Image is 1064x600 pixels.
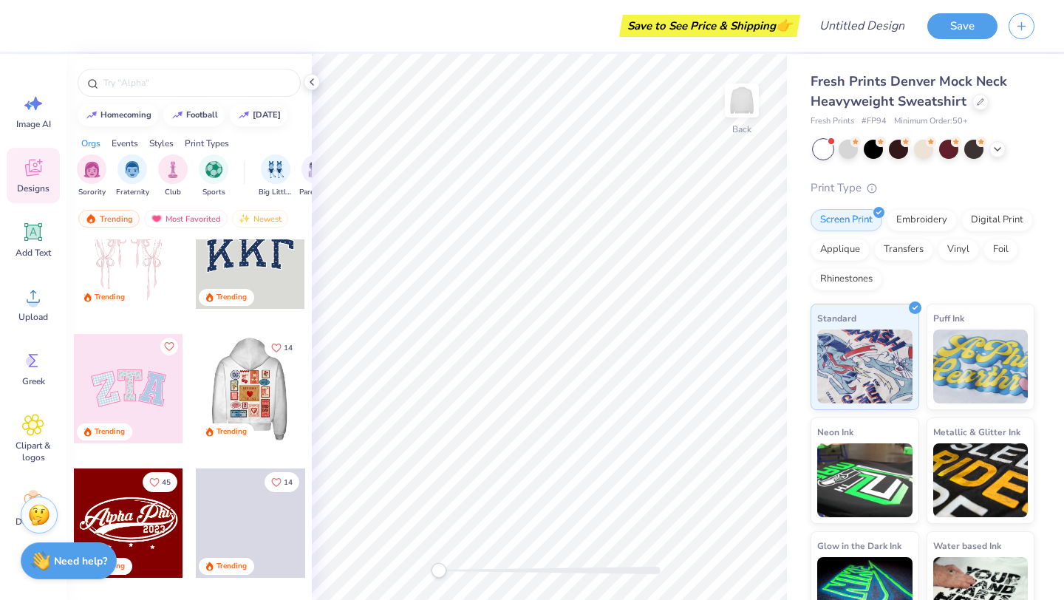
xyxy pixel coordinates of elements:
[259,154,293,198] div: filter for Big Little Reveal
[817,330,913,403] img: Standard
[811,268,882,290] div: Rhinestones
[894,115,968,128] span: Minimum Order: 50 +
[16,247,51,259] span: Add Text
[144,210,228,228] div: Most Favorited
[811,72,1007,110] span: Fresh Prints Denver Mock Neck Heavyweight Sweatshirt
[732,123,751,136] div: Back
[933,538,1001,553] span: Water based Ink
[9,440,58,463] span: Clipart & logos
[727,86,757,115] img: Back
[938,239,979,261] div: Vinyl
[432,563,446,578] div: Accessibility label
[259,154,293,198] button: filter button
[623,15,797,37] div: Save to See Price & Shipping
[83,161,100,178] img: Sorority Image
[811,209,882,231] div: Screen Print
[862,115,887,128] span: # FP94
[116,154,149,198] button: filter button
[165,187,181,198] span: Club
[927,13,997,39] button: Save
[186,111,218,119] div: football
[811,180,1034,197] div: Print Type
[933,443,1029,517] img: Metallic & Glitter Ink
[112,137,138,150] div: Events
[158,154,188,198] button: filter button
[78,187,106,198] span: Sorority
[18,311,48,323] span: Upload
[817,310,856,326] span: Standard
[124,161,140,178] img: Fraternity Image
[808,11,916,41] input: Untitled Design
[165,161,181,178] img: Club Image
[299,154,333,198] button: filter button
[16,516,51,528] span: Decorate
[259,187,293,198] span: Big Little Reveal
[54,554,107,568] strong: Need help?
[776,16,792,34] span: 👉
[77,154,106,198] button: filter button
[86,111,98,120] img: trend_line.gif
[78,104,158,126] button: homecoming
[22,375,45,387] span: Greek
[149,137,174,150] div: Styles
[199,154,228,198] div: filter for Sports
[299,187,333,198] span: Parent's Weekend
[961,209,1033,231] div: Digital Print
[102,75,291,90] input: Try "Alpha"
[817,538,901,553] span: Glow in the Dark Ink
[199,154,228,198] button: filter button
[16,118,51,130] span: Image AI
[205,161,222,178] img: Sports Image
[933,424,1020,440] span: Metallic & Glitter Ink
[116,187,149,198] span: Fraternity
[817,443,913,517] img: Neon Ink
[81,137,100,150] div: Orgs
[202,187,225,198] span: Sports
[253,111,281,119] div: halloween
[171,111,183,120] img: trend_line.gif
[77,154,106,198] div: filter for Sorority
[151,214,163,224] img: most_fav.gif
[100,111,151,119] div: homecoming
[232,210,288,228] div: Newest
[299,154,333,198] div: filter for Parent's Weekend
[116,154,149,198] div: filter for Fraternity
[817,424,853,440] span: Neon Ink
[85,214,97,224] img: trending.gif
[158,154,188,198] div: filter for Club
[239,214,250,224] img: newest.gif
[933,310,964,326] span: Puff Ink
[811,239,870,261] div: Applique
[78,210,140,228] div: Trending
[230,104,287,126] button: [DATE]
[983,239,1018,261] div: Foil
[308,161,325,178] img: Parent's Weekend Image
[185,137,229,150] div: Print Types
[933,330,1029,403] img: Puff Ink
[874,239,933,261] div: Transfers
[811,115,854,128] span: Fresh Prints
[267,161,284,178] img: Big Little Reveal Image
[163,104,225,126] button: football
[887,209,957,231] div: Embroidery
[17,183,50,194] span: Designs
[238,111,250,120] img: trend_line.gif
